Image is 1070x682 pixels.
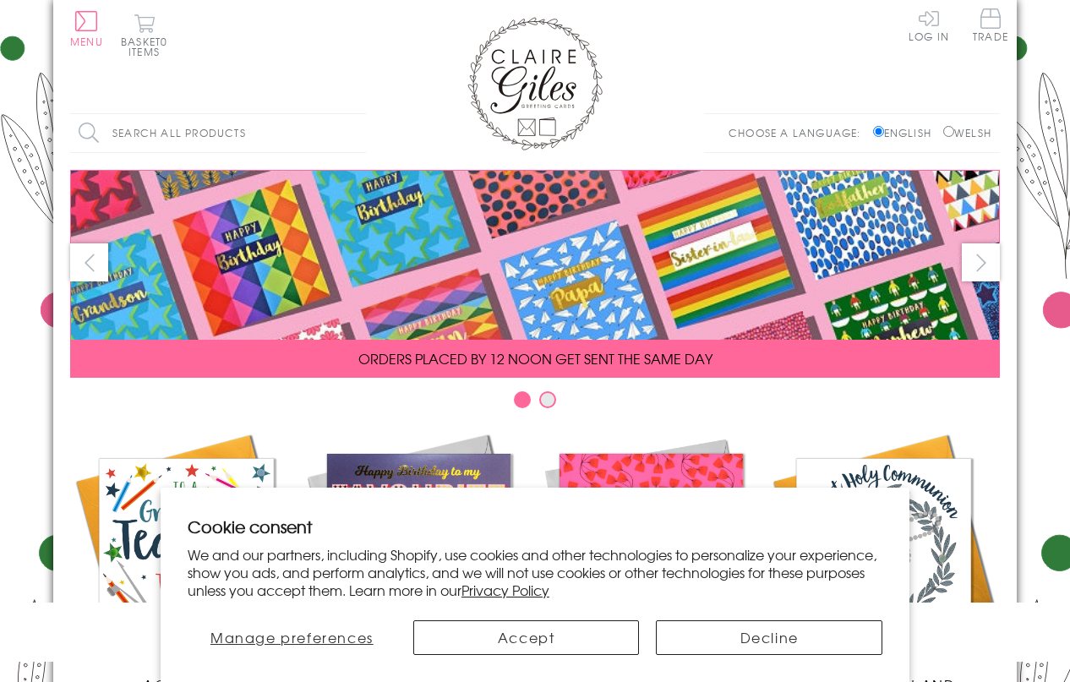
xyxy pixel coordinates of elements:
[358,348,712,368] span: ORDERS PLACED BY 12 NOON GET SENT THE SAME DAY
[70,390,1000,417] div: Carousel Pagination
[539,391,556,408] button: Carousel Page 2
[729,125,870,140] p: Choose a language:
[188,515,882,538] h2: Cookie consent
[973,8,1008,41] span: Trade
[514,391,531,408] button: Carousel Page 1 (Current Slide)
[943,125,991,140] label: Welsh
[210,627,374,647] span: Manage preferences
[70,34,103,49] span: Menu
[70,11,103,46] button: Menu
[121,14,167,57] button: Basket0 items
[909,8,949,41] a: Log In
[873,125,940,140] label: English
[70,114,366,152] input: Search all products
[349,114,366,152] input: Search
[128,34,167,59] span: 0 items
[467,17,603,150] img: Claire Giles Greetings Cards
[973,8,1008,45] a: Trade
[873,126,884,137] input: English
[188,546,882,598] p: We and our partners, including Shopify, use cookies and other technologies to personalize your ex...
[70,243,108,281] button: prev
[943,126,954,137] input: Welsh
[461,580,549,600] a: Privacy Policy
[656,620,882,655] button: Decline
[413,620,640,655] button: Accept
[962,243,1000,281] button: next
[188,620,396,655] button: Manage preferences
